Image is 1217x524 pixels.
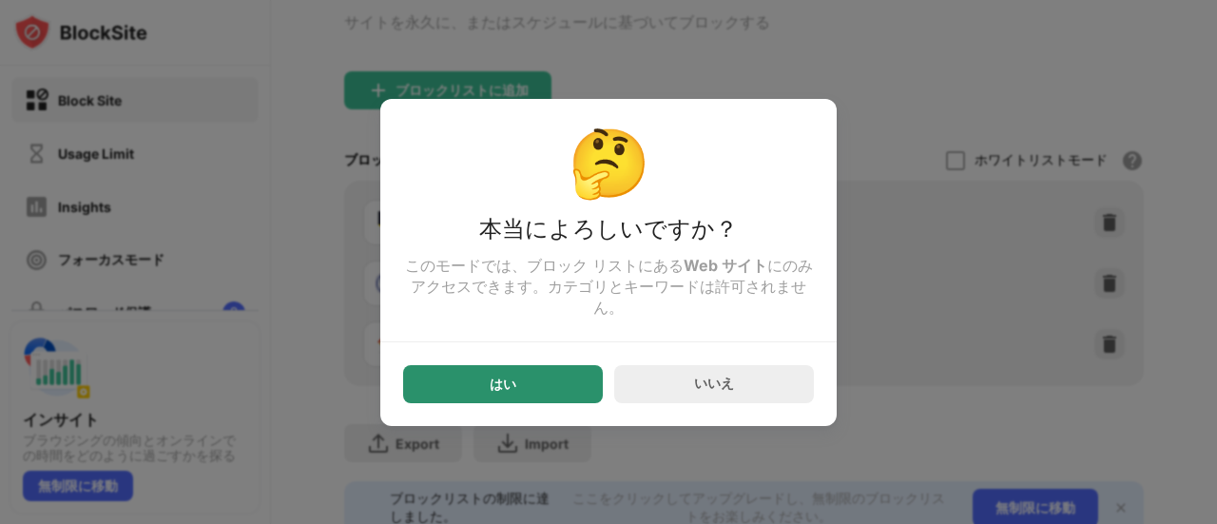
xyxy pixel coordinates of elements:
strong: Web サイト [684,256,767,275]
div: いいえ [694,375,734,393]
div: 本当によろしいですか？ [403,214,814,256]
div: はい [490,377,516,392]
div: このモードでは、ブロック リストにある にのみアクセスできます。カテゴリとキーワードは許可されません。 [403,256,814,319]
div: 🤔 [403,122,814,203]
